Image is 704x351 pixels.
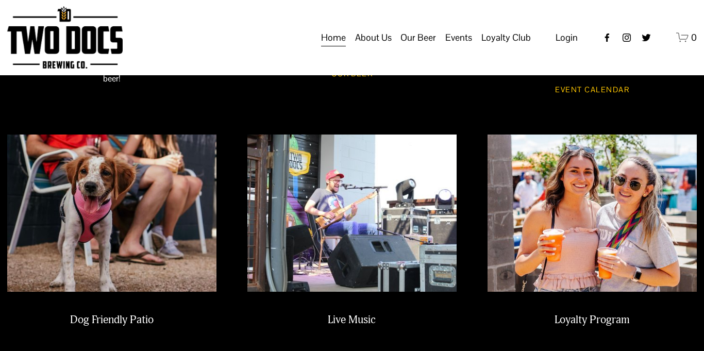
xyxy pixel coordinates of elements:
a: Event Calendar [540,75,645,103]
a: instagram-unauth [622,32,632,43]
img: Male musician with glasses and a red cap, singing and playing an electric guitar on stage at an o... [247,135,457,292]
span: Loyalty Club [481,29,531,46]
a: Login [556,29,578,46]
a: folder dropdown [481,28,531,47]
a: Facebook [602,32,612,43]
img: Two Docs Brewing Co. [7,6,123,69]
span: Events [445,29,472,46]
a: 0 items in cart [676,31,697,44]
span: About Us [355,29,392,46]
a: folder dropdown [355,28,392,47]
img: A happy young dog with white and brown fur, wearing a pink harness, standing on gravel with its t... [7,135,216,292]
h2: Live Music [274,313,431,326]
span: 0 [691,31,697,43]
h2: Dog Friendly Patio [33,313,190,326]
a: folder dropdown [445,28,472,47]
span: Our Beer [400,29,436,46]
a: twitter-unauth [641,32,651,43]
a: Home [321,28,346,47]
h2: Loyalty Program [514,313,671,326]
span: Login [556,31,578,43]
img: Two young women smiling and holding drinks at an outdoor event on a sunny day, with tents and peo... [488,135,697,292]
a: folder dropdown [400,28,436,47]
